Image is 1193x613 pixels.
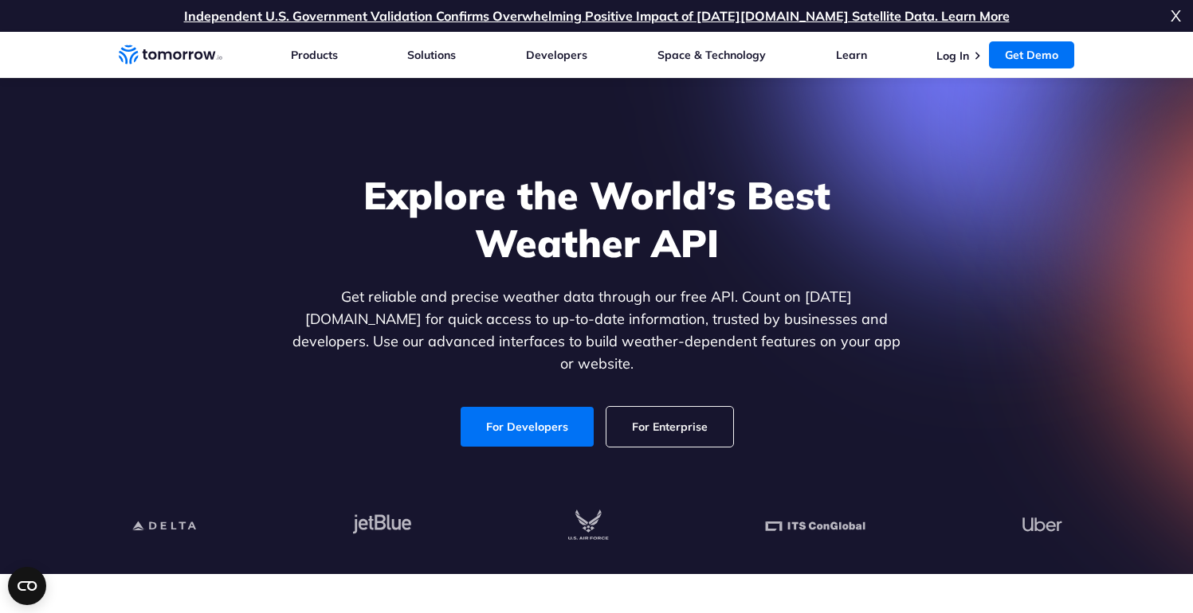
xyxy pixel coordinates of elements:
[289,171,905,267] h1: Explore the World’s Best Weather API
[936,49,969,63] a: Log In
[461,407,594,447] a: For Developers
[8,567,46,605] button: Open CMP widget
[836,48,867,62] a: Learn
[606,407,733,447] a: For Enterprise
[526,48,587,62] a: Developers
[657,48,766,62] a: Space & Technology
[289,286,905,375] p: Get reliable and precise weather data through our free API. Count on [DATE][DOMAIN_NAME] for quic...
[407,48,456,62] a: Solutions
[989,41,1074,68] a: Get Demo
[291,48,338,62] a: Products
[184,8,1010,24] a: Independent U.S. Government Validation Confirms Overwhelming Positive Impact of [DATE][DOMAIN_NAM...
[119,43,222,67] a: Home link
